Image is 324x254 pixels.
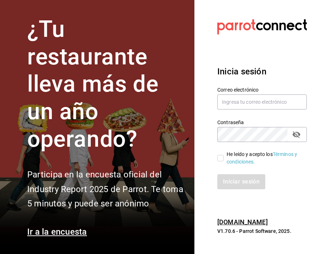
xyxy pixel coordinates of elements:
[217,65,307,78] h3: Inicia sesión
[217,218,268,226] a: [DOMAIN_NAME]
[217,228,307,235] p: V1.70.6 - Parrot Software, 2025.
[227,151,301,166] div: He leído y acepto los
[290,128,303,141] button: passwordField
[227,151,297,165] a: Términos y condiciones.
[27,227,87,237] a: Ir a la encuesta
[217,87,307,92] label: Correo electrónico
[27,16,186,153] h1: ¿Tu restaurante lleva más de un año operando?
[217,94,307,109] input: Ingresa tu correo electrónico
[27,167,186,211] h2: Participa en la encuesta oficial del Industry Report 2025 de Parrot. Te toma 5 minutos y puede se...
[217,119,307,124] label: Contraseña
